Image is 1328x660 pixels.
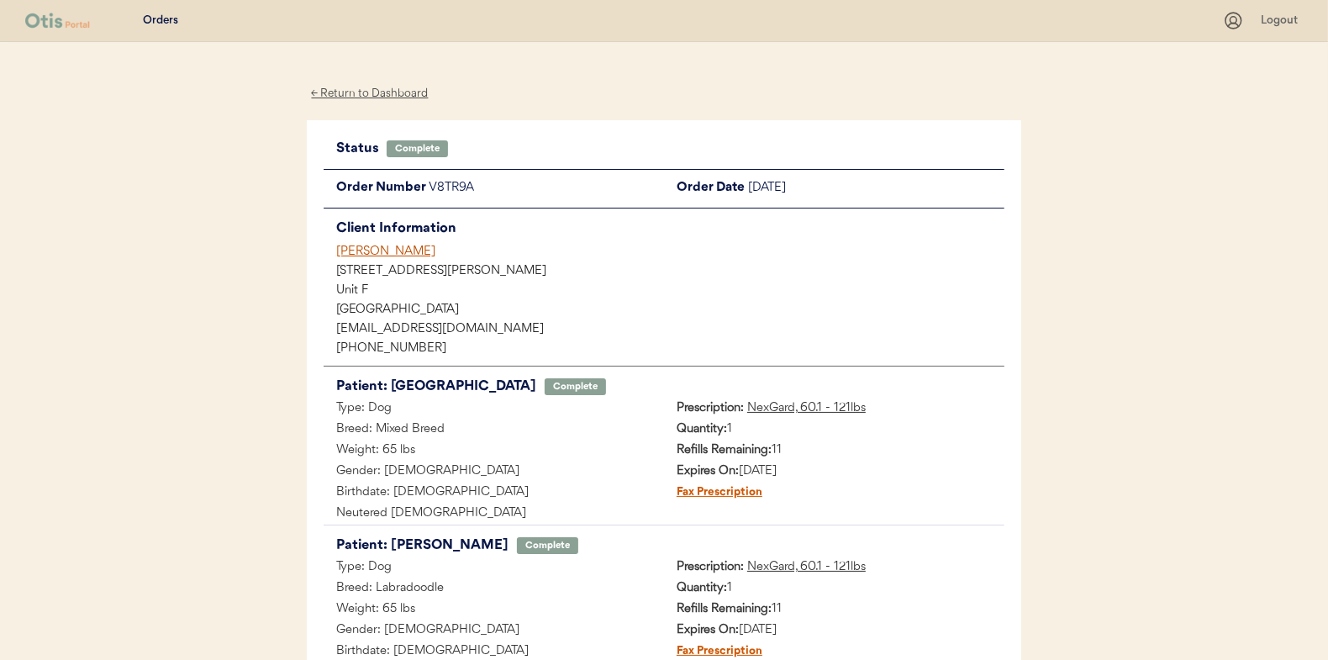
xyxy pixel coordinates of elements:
[664,578,1004,599] div: 1
[324,620,664,642] div: Gender: [DEMOGRAPHIC_DATA]
[324,420,664,441] div: Breed: Mixed Breed
[143,13,178,29] div: Orders
[324,178,429,199] div: Order Number
[677,624,739,636] strong: Expires On:
[677,561,744,573] strong: Prescription:
[324,483,664,504] div: Birthdate: [DEMOGRAPHIC_DATA]
[307,84,433,103] div: ← Return to Dashboard
[336,137,387,161] div: Status
[336,304,1004,316] div: [GEOGRAPHIC_DATA]
[664,483,762,504] div: Fax Prescription
[677,603,772,615] strong: Refills Remaining:
[336,343,1004,355] div: [PHONE_NUMBER]
[677,465,739,478] strong: Expires On:
[677,444,772,457] strong: Refills Remaining:
[1261,13,1303,29] div: Logout
[336,285,1004,297] div: Unit F
[677,582,727,594] strong: Quantity:
[324,441,664,462] div: Weight: 65 lbs
[336,324,1004,335] div: [EMAIL_ADDRESS][DOMAIN_NAME]
[429,178,664,199] div: V8TR9A
[748,178,1004,199] div: [DATE]
[336,243,1004,261] div: [PERSON_NAME]
[747,402,866,414] u: NexGard, 60.1 - 121lbs
[664,599,1004,620] div: 11
[336,266,1004,277] div: [STREET_ADDRESS][PERSON_NAME]
[664,462,1004,483] div: [DATE]
[664,420,1004,441] div: 1
[324,399,664,420] div: Type: Dog
[336,375,536,399] div: Patient: [GEOGRAPHIC_DATA]
[324,578,664,599] div: Breed: Labradoodle
[336,534,509,557] div: Patient: [PERSON_NAME]
[664,441,1004,462] div: 11
[324,599,664,620] div: Weight: 65 lbs
[336,217,1004,240] div: Client Information
[324,504,664,525] div: Neutered [DEMOGRAPHIC_DATA]
[324,462,664,483] div: Gender: [DEMOGRAPHIC_DATA]
[677,423,727,436] strong: Quantity:
[664,620,1004,642] div: [DATE]
[664,178,748,199] div: Order Date
[747,561,866,573] u: NexGard, 60.1 - 121lbs
[677,402,744,414] strong: Prescription:
[324,557,664,578] div: Type: Dog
